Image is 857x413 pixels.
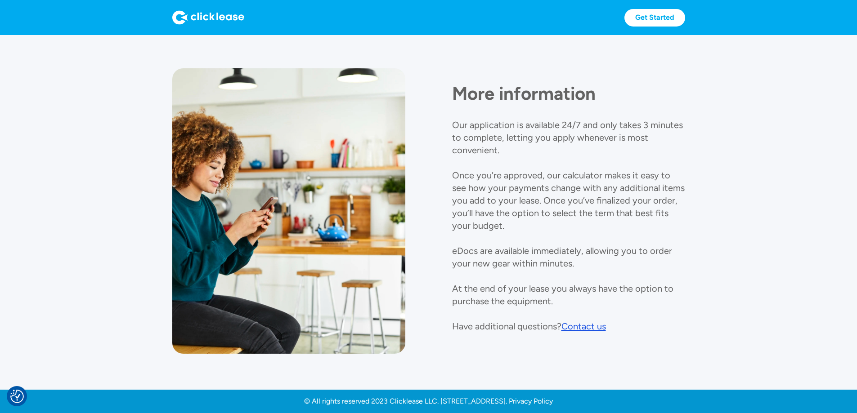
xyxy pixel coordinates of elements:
[172,10,244,25] img: Logo
[452,83,685,104] h1: More information
[10,390,24,403] img: Revisit consent button
[561,321,606,332] div: Contact us
[624,9,685,27] a: Get Started
[452,120,685,332] p: Our application is available 24/7 and only takes 3 minutes to complete, letting you apply wheneve...
[304,397,553,406] a: © All rights reserved 2023 Clicklease LLC. [STREET_ADDRESS]. Privacy Policy
[10,390,24,403] button: Consent Preferences
[561,320,606,333] a: Contact us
